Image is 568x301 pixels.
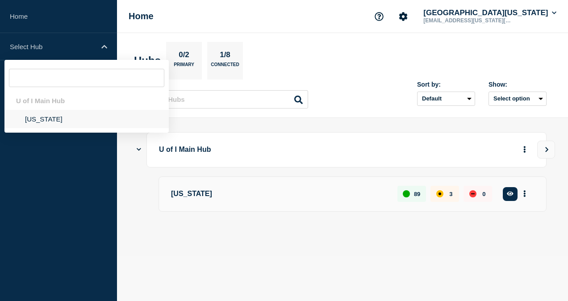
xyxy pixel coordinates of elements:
button: Show Connected Hubs [137,146,141,153]
p: 89 [414,191,420,197]
button: Account settings [394,7,413,26]
button: Select option [489,92,547,106]
button: [GEOGRAPHIC_DATA][US_STATE] [422,8,558,17]
p: 1/8 [217,50,234,62]
p: U of I Main Hub [159,142,482,158]
input: Search Hubs [138,90,308,109]
div: up [403,190,410,197]
div: Sort by: [417,81,475,88]
button: View [537,141,555,159]
p: [EMAIL_ADDRESS][US_STATE][DOMAIN_NAME] [422,17,514,24]
p: Select Hub [10,43,96,50]
li: [US_STATE] [4,110,169,128]
button: More actions [519,142,530,158]
p: 3 [449,191,452,197]
h1: Home [129,11,154,21]
h2: Hubs [134,54,161,67]
p: Primary [174,62,194,71]
select: Sort by [417,92,475,106]
p: 0/2 [175,50,193,62]
div: affected [436,190,443,197]
div: U of I Main Hub [4,92,169,110]
p: [US_STATE] [171,186,387,202]
div: down [469,190,476,197]
button: Support [370,7,388,26]
p: 0 [482,191,485,197]
p: Connected [211,62,239,71]
div: Show: [489,81,547,88]
button: More actions [519,186,530,202]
